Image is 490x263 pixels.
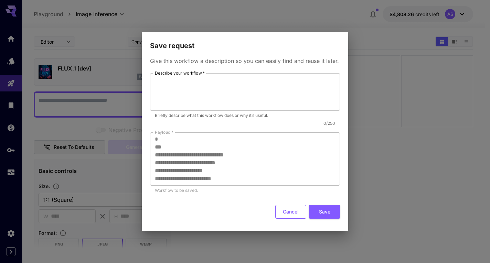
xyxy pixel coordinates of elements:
[150,120,335,127] p: 0 / 250
[309,205,340,219] button: Save
[155,129,173,135] label: Payload
[275,205,306,219] button: Cancel
[142,32,348,51] h2: Save request
[150,57,340,65] p: Give this workflow a description so you can easily find and reuse it later.
[155,70,205,76] label: Describe your workflow
[456,230,490,263] iframe: Chat Widget
[155,112,335,119] p: Briefly describe what this workflow does or why it’s useful.
[155,187,335,194] p: Workflow to be saved.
